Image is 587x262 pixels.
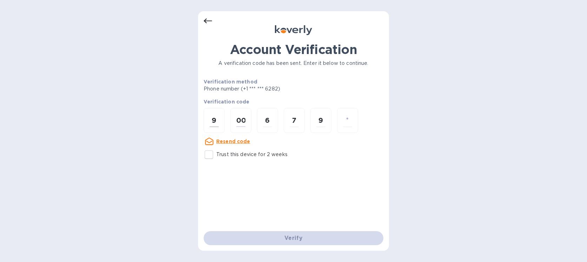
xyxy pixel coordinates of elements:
[216,139,250,144] u: Resend code
[204,85,334,93] p: Phone number (+1 *** *** 6282)
[204,98,383,105] p: Verification code
[204,42,383,57] h1: Account Verification
[204,60,383,67] p: A verification code has been sent. Enter it below to continue.
[204,79,257,85] b: Verification method
[216,151,288,158] p: Trust this device for 2 weeks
